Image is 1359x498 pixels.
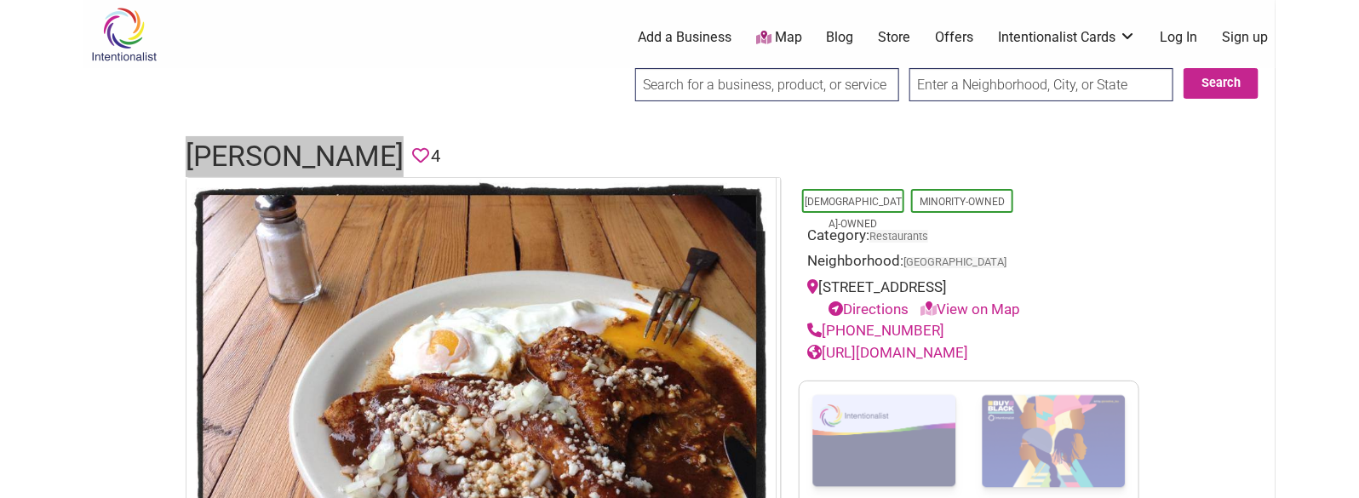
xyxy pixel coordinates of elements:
a: Sign up [1223,28,1269,47]
a: [URL][DOMAIN_NAME] [807,344,968,361]
a: Directions [829,301,909,318]
span: [GEOGRAPHIC_DATA] [903,257,1006,268]
span: 4 [431,143,440,169]
a: Minority-Owned [920,196,1005,208]
button: Search [1184,68,1259,99]
a: Offers [935,28,973,47]
div: [STREET_ADDRESS] [807,277,1131,320]
input: Enter a Neighborhood, City, or State [909,68,1173,101]
a: View on Map [920,301,1020,318]
a: Blog [827,28,854,47]
input: Search for a business, product, or service [635,68,899,101]
img: Intentionalist [83,7,164,62]
a: Intentionalist Cards [998,28,1136,47]
a: Map [756,28,802,48]
a: Store [878,28,910,47]
div: Category: [807,225,1131,251]
a: Add a Business [638,28,731,47]
h1: [PERSON_NAME] [186,136,404,177]
div: Neighborhood: [807,250,1131,277]
a: [DEMOGRAPHIC_DATA]-Owned [805,196,902,230]
a: [PHONE_NUMBER] [807,322,944,339]
a: Log In [1161,28,1198,47]
a: Restaurants [869,230,928,243]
